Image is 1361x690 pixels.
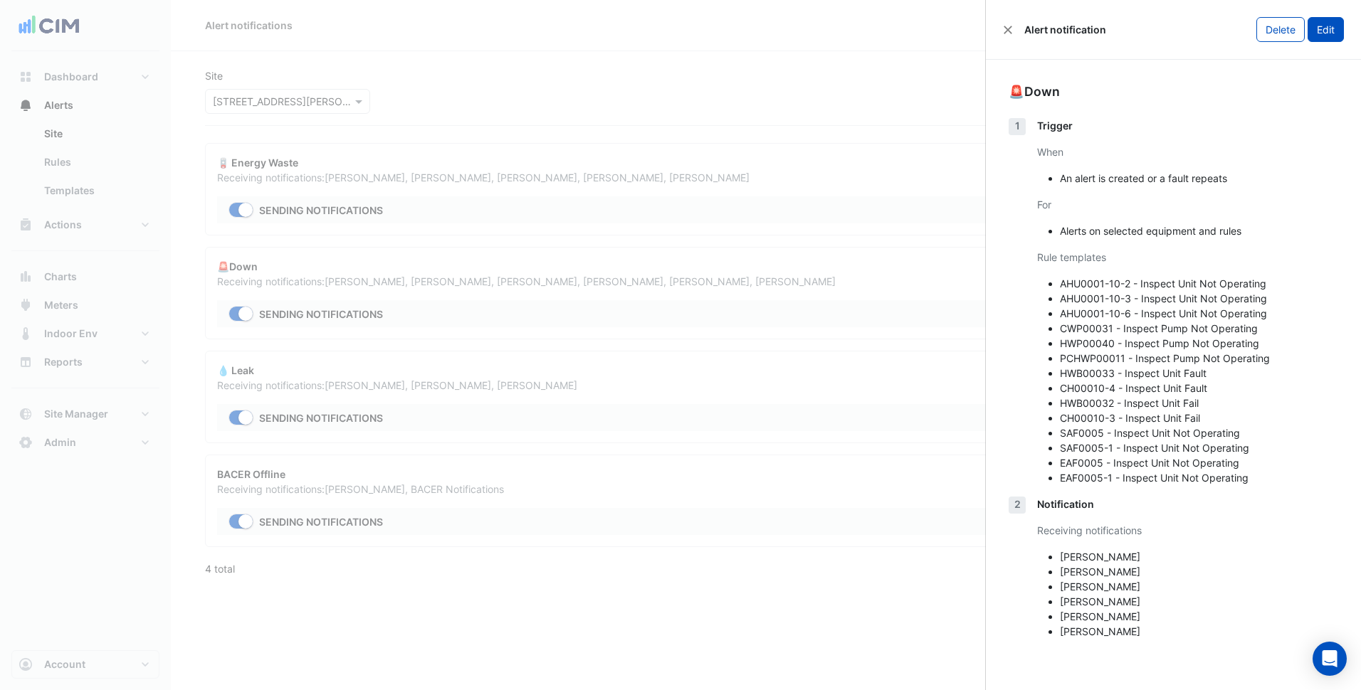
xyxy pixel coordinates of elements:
[1060,564,1338,579] li: [PERSON_NAME]
[1060,410,1338,425] li: CH00010-3 - Inspect Unit Fail
[1009,497,1026,514] div: 2
[1060,381,1338,396] li: CH00010-4 - Inspect Unit Fault
[1060,366,1338,381] li: HWB00033 - Inspect Unit Fault
[1060,594,1338,609] li: [PERSON_NAME]
[1009,83,1338,101] div: 🚨Down
[1060,223,1338,238] li: Alerts on selected equipment and rules
[1037,497,1338,511] div: Notification
[1003,25,1013,35] button: Close
[1024,22,1106,37] span: Alert notification
[1060,455,1338,470] li: EAF0005 - Inspect Unit Not Operating
[1256,17,1305,42] button: Delete
[1037,197,1338,212] div: For
[1037,144,1338,159] div: When
[1060,425,1338,440] li: SAF0005 - Inspect Unit Not Operating
[1060,579,1338,594] li: [PERSON_NAME]
[1313,642,1347,676] div: Open Intercom Messenger
[1308,17,1344,42] button: Edit
[1060,624,1338,639] li: [PERSON_NAME]
[1037,523,1338,538] div: Receiving notifications
[1009,118,1026,135] div: 1
[1060,396,1338,410] li: HWB00032 - Inspect Unit Fail
[1060,440,1338,455] li: SAF0005-1 - Inspect Unit Not Operating
[1060,470,1338,485] li: EAF0005-1 - Inspect Unit Not Operating
[1037,250,1338,265] div: Rule templates
[1060,306,1338,321] li: AHU0001-10-6 - Inspect Unit Not Operating
[1060,276,1338,291] li: AHU0001-10-2 - Inspect Unit Not Operating
[1060,171,1338,186] li: An alert is created or a fault repeats
[1037,118,1338,133] div: Trigger
[1060,321,1338,336] li: CWP00031 - Inspect Pump Not Operating
[1060,291,1338,306] li: AHU0001-10-3 - Inspect Unit Not Operating
[1060,336,1338,351] li: HWP00040 - Inspect Pump Not Operating
[1060,549,1338,564] li: [PERSON_NAME]
[1060,351,1338,366] li: PCHWP00011 - Inspect Pump Not Operating
[1060,609,1338,624] li: [PERSON_NAME]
